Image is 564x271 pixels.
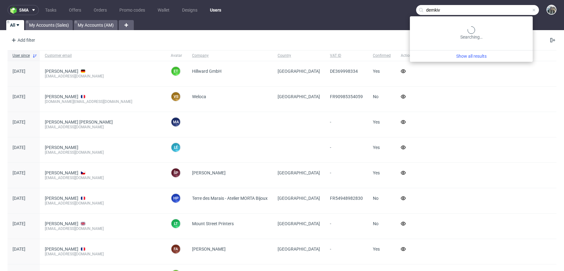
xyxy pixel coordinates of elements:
span: - [330,247,331,252]
a: [PERSON_NAME] [45,247,78,252]
figcaption: LÉ [171,143,180,152]
a: [PERSON_NAME] [45,94,78,99]
figcaption: ET [171,67,180,76]
span: User since [13,53,30,58]
span: [GEOGRAPHIC_DATA] [278,69,320,74]
span: Yes [373,69,380,74]
div: Add filter [9,35,36,45]
a: [PERSON_NAME] [45,69,78,74]
img: Zeniuk Magdalena [547,5,556,14]
span: [DATE] [13,94,25,99]
span: [DATE] [13,145,25,150]
span: Actions [401,53,414,58]
span: Avatar [171,53,182,58]
span: [GEOGRAPHIC_DATA] [278,196,320,201]
a: Wallet [154,5,173,15]
figcaption: FA [171,245,180,253]
span: Yes [373,145,380,150]
figcaption: HP [171,194,180,203]
div: Searching… [412,26,530,40]
a: Users [206,5,225,15]
img: logo [10,7,19,14]
span: - [330,170,331,175]
span: [GEOGRAPHIC_DATA] [278,170,320,175]
button: sma [8,5,39,15]
a: [PERSON_NAME] [PERSON_NAME] [45,120,113,125]
span: [DATE] [13,247,25,252]
div: [EMAIL_ADDRESS][DOMAIN_NAME] [45,252,161,257]
span: Country [278,53,320,58]
span: - [330,145,331,150]
a: [PERSON_NAME] [45,145,78,150]
span: [GEOGRAPHIC_DATA] [278,94,320,99]
div: [EMAIL_ADDRESS][DOMAIN_NAME] [45,201,161,206]
span: - [330,120,331,125]
span: Mount Street Printers [192,221,234,226]
div: [EMAIL_ADDRESS][DOMAIN_NAME] [45,226,161,231]
a: My Accounts (Sales) [25,20,73,30]
span: Yes [373,120,380,125]
figcaption: ŠP [171,168,180,177]
span: Confirmed [373,53,391,58]
span: [DATE] [13,221,25,226]
a: All [6,20,24,30]
div: [EMAIL_ADDRESS][DOMAIN_NAME] [45,175,161,180]
span: sma [19,8,29,12]
div: [DOMAIN_NAME][EMAIL_ADDRESS][DOMAIN_NAME] [45,99,161,104]
span: Hillward GmbH [192,69,222,74]
span: Company [192,53,268,58]
span: Yes [373,247,380,252]
span: Yes [373,170,380,175]
span: FR54948982830 [330,196,363,201]
span: [DATE] [13,69,25,74]
a: My Accounts (AM) [74,20,118,30]
a: Show all results [412,53,530,59]
a: Orders [90,5,111,15]
span: [DATE] [13,196,25,201]
span: VAT ID [330,53,363,58]
span: [PERSON_NAME] [192,170,226,175]
div: [EMAIL_ADDRESS][DOMAIN_NAME] [45,125,161,130]
span: [PERSON_NAME] [192,247,226,252]
span: Weloca [192,94,206,99]
figcaption: LT [171,219,180,228]
span: Customer email [45,53,161,58]
div: [EMAIL_ADDRESS][DOMAIN_NAME] [45,74,161,79]
span: [GEOGRAPHIC_DATA] [278,247,320,252]
figcaption: VS [171,92,180,101]
a: [PERSON_NAME] [45,221,78,226]
span: [DATE] [13,170,25,175]
span: No [373,94,379,99]
span: Terre des Marais - Atelier MORTA Bijoux [192,196,268,201]
span: DE369998334 [330,69,358,74]
a: Offers [65,5,85,15]
a: [PERSON_NAME] [45,196,78,201]
span: - [330,221,331,226]
a: [PERSON_NAME] [45,170,78,175]
span: [DATE] [13,120,25,125]
figcaption: MA [171,118,180,126]
a: Promo codes [116,5,149,15]
span: No [373,221,379,226]
div: [EMAIL_ADDRESS][DOMAIN_NAME] [45,150,161,155]
span: FR90985354059 [330,94,363,99]
span: No [373,196,379,201]
a: Tasks [41,5,60,15]
a: Designs [178,5,201,15]
span: [GEOGRAPHIC_DATA] [278,221,320,226]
